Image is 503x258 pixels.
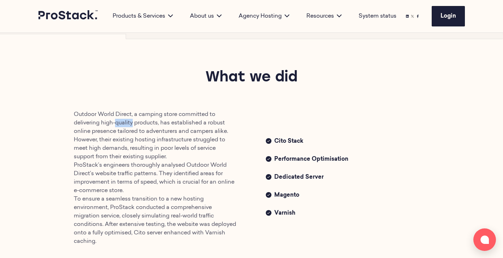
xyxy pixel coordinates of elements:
[74,110,238,246] p: Outdoor World Direct, a camping store committed to delivering high-quality products, has establis...
[274,137,430,147] span: Cito Stack
[274,173,430,183] span: Dedicated Server
[274,155,430,165] span: Performance Optimisation
[98,68,405,88] h2: What we did
[181,12,230,20] div: About us
[432,6,465,26] a: Login
[359,12,396,20] a: System status
[473,228,496,251] button: Open chat window
[298,12,350,20] div: Resources
[38,10,98,22] a: Prostack logo
[274,209,430,219] span: Varnish
[104,12,181,20] div: Products & Services
[441,13,456,19] span: Login
[230,12,298,20] div: Agency Hosting
[274,191,430,201] span: Magento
